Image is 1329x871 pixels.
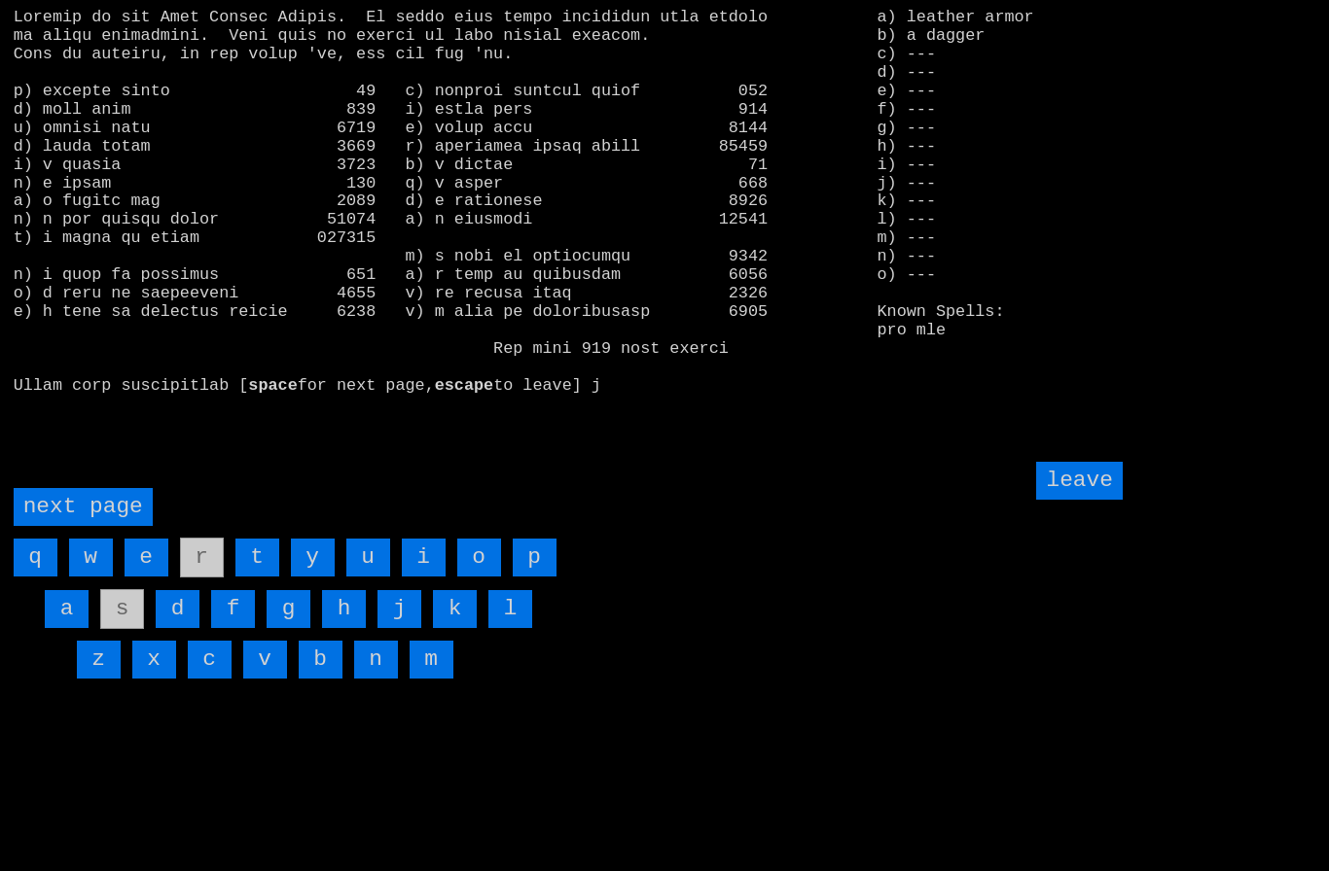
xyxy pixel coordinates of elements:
[435,376,493,395] b: escape
[267,590,310,628] input: g
[878,9,1316,270] stats: a) leather armor b) a dagger c) --- d) --- e) --- f) --- g) --- h) --- i) --- j) --- k) --- l) --...
[188,641,232,679] input: c
[354,641,398,679] input: n
[346,539,390,576] input: u
[433,590,477,628] input: k
[291,539,335,576] input: y
[299,641,342,679] input: b
[1036,462,1122,500] input: leave
[14,488,153,526] input: next page
[125,539,168,576] input: e
[156,590,199,628] input: d
[235,539,279,576] input: t
[211,590,255,628] input: f
[14,9,851,444] larn: Loremip do sit Amet Consec Adipis. El seddo eius tempo incididun utla etdolo ma aliqu enimadmini....
[457,539,501,576] input: o
[14,539,57,576] input: q
[69,539,113,576] input: w
[513,539,557,576] input: p
[248,376,297,395] b: space
[410,641,453,679] input: m
[322,590,366,628] input: h
[77,641,121,679] input: z
[132,641,176,679] input: x
[377,590,421,628] input: j
[243,641,287,679] input: v
[488,590,532,628] input: l
[45,590,89,628] input: a
[402,539,446,576] input: i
